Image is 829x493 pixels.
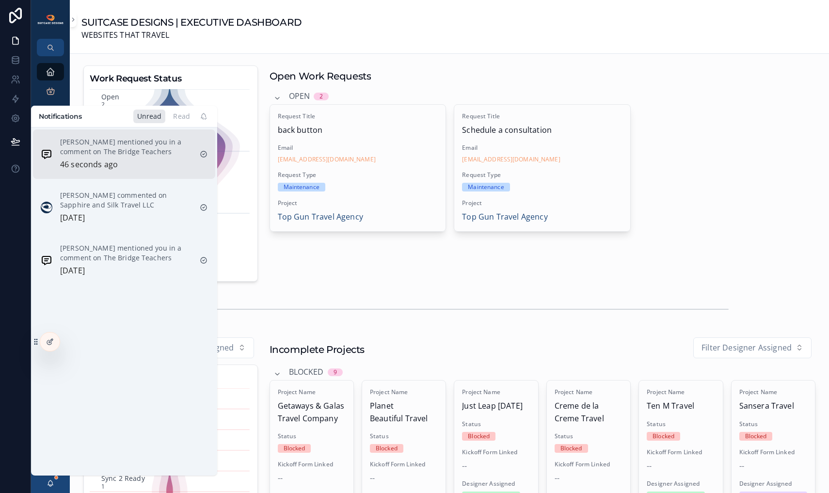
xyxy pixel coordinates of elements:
[334,368,337,376] div: 9
[462,156,560,163] a: [EMAIL_ADDRESS][DOMAIN_NAME]
[739,420,807,428] span: Status
[462,460,467,473] span: --
[462,171,622,179] span: Request Type
[81,16,302,29] h1: SUITCASE DESIGNS | EXECUTIVE DASHBOARD
[745,432,767,441] div: Blocked
[462,144,622,152] span: Email
[370,400,438,425] span: Planet Beautiful Travel
[278,171,438,179] span: Request Type
[739,448,807,456] span: Kickoff Form Linked
[555,432,622,440] span: Status
[278,388,346,396] span: Project Name
[289,90,310,103] span: Open
[278,461,346,468] span: Kickoff Form Linked
[370,472,375,485] span: --
[647,420,715,428] span: Status
[647,460,652,473] span: --
[693,337,812,359] button: Select Button
[376,444,398,453] div: Blocked
[289,366,324,379] span: Blocked
[284,444,305,453] div: Blocked
[270,104,446,232] a: Request Titleback buttonEmail[EMAIL_ADDRESS][DOMAIN_NAME]Request TypeMaintenanceProjectTop Gun Tr...
[555,472,559,485] span: --
[60,243,192,263] p: [PERSON_NAME] mentioned you in a comment on The Bridge Teachers
[60,159,118,171] p: 46 seconds ago
[60,212,85,224] p: [DATE]
[647,448,715,456] span: Kickoff Form Linked
[555,400,622,425] span: Creme de la Creme Travel
[278,112,438,120] span: Request Title
[647,388,715,396] span: Project Name
[555,461,622,468] span: Kickoff Form Linked
[462,211,547,223] a: Top Gun Travel Agency
[653,432,674,441] div: Blocked
[101,100,105,109] text: 2
[101,482,105,491] text: 1
[647,400,715,413] span: Ten M Travel
[560,444,582,453] div: Blocked
[101,92,120,101] text: Open
[370,388,438,396] span: Project Name
[278,199,438,207] span: Project
[278,472,283,485] span: --
[370,432,438,440] span: Status
[60,137,192,157] p: [PERSON_NAME] mentioned you in a comment on The Bridge Teachers
[462,420,530,428] span: Status
[169,110,194,123] div: Read
[278,124,438,137] span: back button
[41,148,52,160] img: Notification icon
[462,480,530,488] span: Designer Assigned
[31,56,70,248] div: scrollable content
[468,432,490,441] div: Blocked
[90,72,252,85] h3: Work Request Status
[270,69,371,83] h1: Open Work Requests
[133,110,166,123] div: Unread
[278,144,438,152] span: Email
[278,211,363,223] a: Top Gun Travel Agency
[41,202,52,213] img: Notification icon
[462,448,530,456] span: Kickoff Form Linked
[462,400,530,413] span: Just Leap [DATE]
[284,183,319,191] div: Maintenance
[462,199,622,207] span: Project
[739,400,807,413] span: Sansera Travel
[278,156,376,163] a: [EMAIL_ADDRESS][DOMAIN_NAME]
[60,191,192,210] p: [PERSON_NAME] commented on Sapphire and Silk Travel LLC
[60,265,85,277] p: [DATE]
[81,29,302,42] span: WEBSITES THAT TRAVEL
[462,388,530,396] span: Project Name
[739,480,807,488] span: Designer Assigned
[468,183,504,191] div: Maintenance
[454,104,631,232] a: Request TitleSchedule a consultationEmail[EMAIL_ADDRESS][DOMAIN_NAME]Request TypeMaintenanceProje...
[647,480,715,488] span: Designer Assigned
[739,460,744,473] span: --
[701,342,792,354] span: Filter Designer Assigned
[319,93,323,100] div: 2
[37,14,64,25] img: App logo
[739,388,807,396] span: Project Name
[41,254,52,266] img: Notification icon
[370,461,438,468] span: Kickoff Form Linked
[39,111,81,121] h1: Notifications
[270,343,365,356] h1: Incomplete Projects
[278,432,346,440] span: Status
[101,474,145,483] text: Sync 2 Ready
[462,124,622,137] span: Schedule a consultation
[555,388,622,396] span: Project Name
[278,400,346,425] span: Getaways & Galas Travel Company
[462,112,622,120] span: Request Title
